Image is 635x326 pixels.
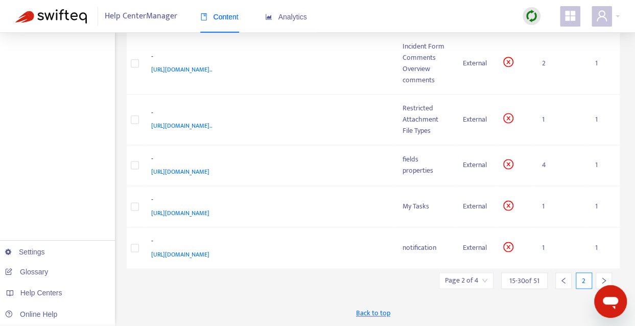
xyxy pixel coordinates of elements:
span: close-circle [503,113,513,123]
span: right [600,277,607,284]
div: External [463,114,487,125]
span: appstore [564,10,576,22]
iframe: Button to launch messaging window [594,285,627,318]
span: user [596,10,608,22]
span: [URL][DOMAIN_NAME].. [151,121,213,131]
div: - [151,153,383,167]
td: 1 [587,95,620,145]
td: 1 [587,33,620,95]
td: 1 [534,227,587,269]
td: 4 [534,145,587,187]
div: My Tasks [403,201,446,212]
img: sync.dc5367851b00ba804db3.png [525,10,538,22]
span: [URL][DOMAIN_NAME] [151,249,209,260]
td: 1 [534,95,587,145]
div: Incident Form Comments Overview [403,41,446,75]
td: 1 [587,145,620,187]
div: comments [403,75,446,86]
div: - [151,236,383,249]
span: Analytics [265,13,307,21]
span: Help Centers [20,289,62,297]
span: left [560,277,567,284]
td: 1 [534,186,587,227]
span: close-circle [503,159,513,169]
span: close-circle [503,242,513,252]
div: notification [403,242,446,253]
div: - [151,194,383,207]
div: fields [403,154,446,165]
div: Restricted Attachment File Types [403,103,446,136]
span: 15 - 30 of 51 [509,275,539,286]
span: book [200,13,207,20]
span: [URL][DOMAIN_NAME] [151,208,209,218]
span: [URL][DOMAIN_NAME].. [151,64,213,75]
div: - [151,51,383,64]
td: 1 [587,227,620,269]
a: Glossary [5,268,48,276]
td: 1 [587,186,620,227]
a: Online Help [5,310,57,318]
div: External [463,242,487,253]
span: close-circle [503,200,513,211]
a: Settings [5,248,45,256]
span: Content [200,13,239,21]
span: area-chart [265,13,272,20]
div: properties [403,165,446,176]
span: close-circle [503,57,513,67]
div: External [463,201,487,212]
div: 2 [576,272,592,289]
span: [URL][DOMAIN_NAME] [151,167,209,177]
span: Help Center Manager [105,7,177,26]
div: - [151,107,383,121]
img: Swifteq [15,9,87,24]
div: External [463,159,487,171]
td: 2 [534,33,587,95]
div: External [463,58,487,69]
span: Back to top [356,308,390,318]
